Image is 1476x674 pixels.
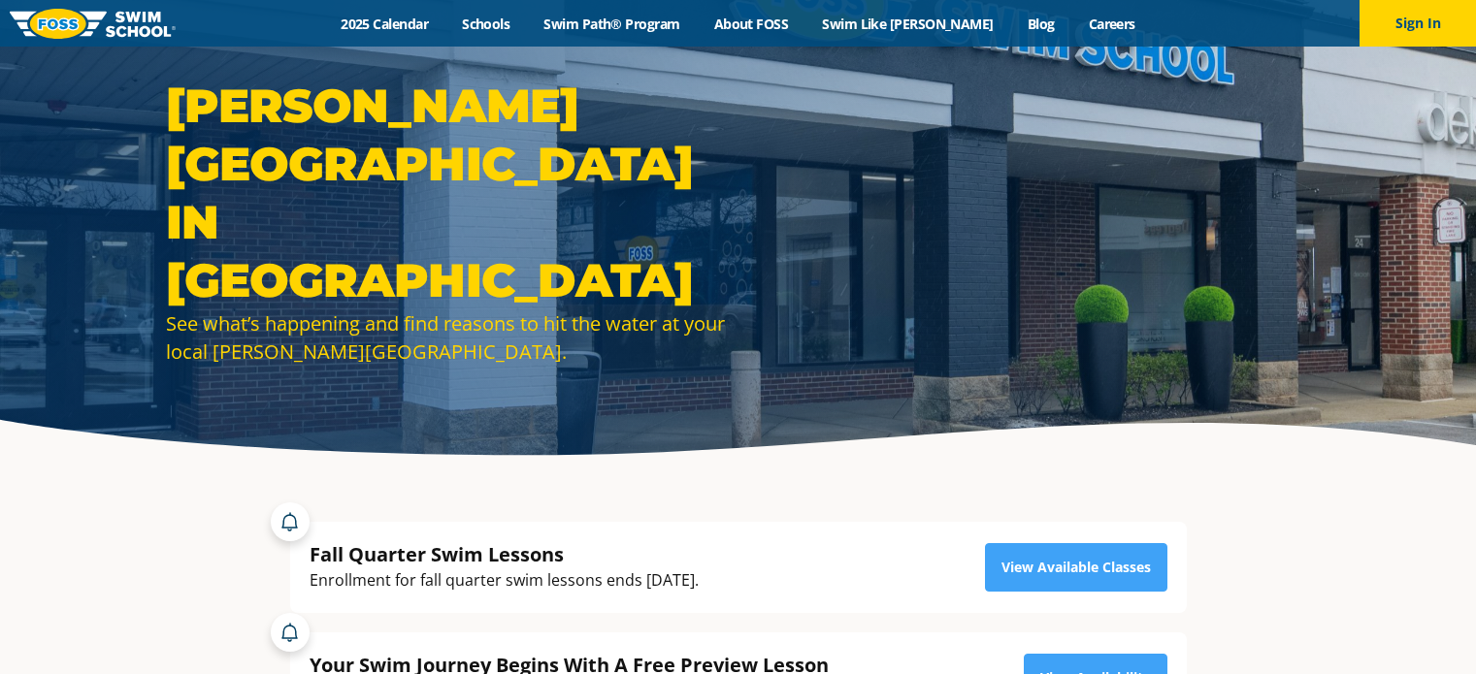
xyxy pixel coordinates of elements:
[1010,15,1071,33] a: Blog
[310,541,699,567] div: Fall Quarter Swim Lessons
[324,15,445,33] a: 2025 Calendar
[445,15,527,33] a: Schools
[166,77,729,309] h1: [PERSON_NAME][GEOGRAPHIC_DATA] in [GEOGRAPHIC_DATA]
[10,9,176,39] img: FOSS Swim School Logo
[310,567,699,594] div: Enrollment for fall quarter swim lessons ends [DATE].
[697,15,805,33] a: About FOSS
[166,309,729,366] div: See what’s happening and find reasons to hit the water at your local [PERSON_NAME][GEOGRAPHIC_DATA].
[805,15,1011,33] a: Swim Like [PERSON_NAME]
[985,543,1167,592] a: View Available Classes
[527,15,697,33] a: Swim Path® Program
[1071,15,1152,33] a: Careers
